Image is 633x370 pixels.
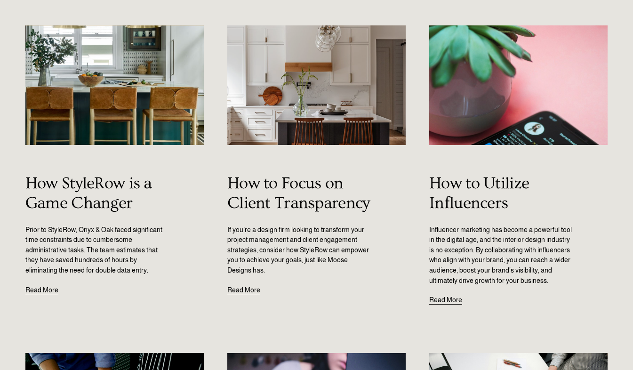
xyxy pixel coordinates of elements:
a: Read More [25,276,58,296]
a: How to Focus on Client Transparency [227,174,370,212]
img: How to Utilize Influencers [428,25,609,145]
p: Influencer marketing has become a powerful tool in the digital age, and the interior design indus... [429,225,572,286]
a: How to Utilize Influencers [429,174,529,212]
p: Prior to StyleRow, Onyx & Oak faced significant time constraints due to cumbersome administrative... [25,225,168,276]
a: How StyleRow is a Game Changer [25,174,152,212]
a: Read More [227,276,260,296]
img: How to Focus on Client Transparency [226,25,407,145]
p: If you’re a design firm looking to transform your project management and client engagement strate... [227,225,370,276]
a: Read More [429,286,462,306]
img: How StyleRow is a Game Changer [24,25,205,145]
